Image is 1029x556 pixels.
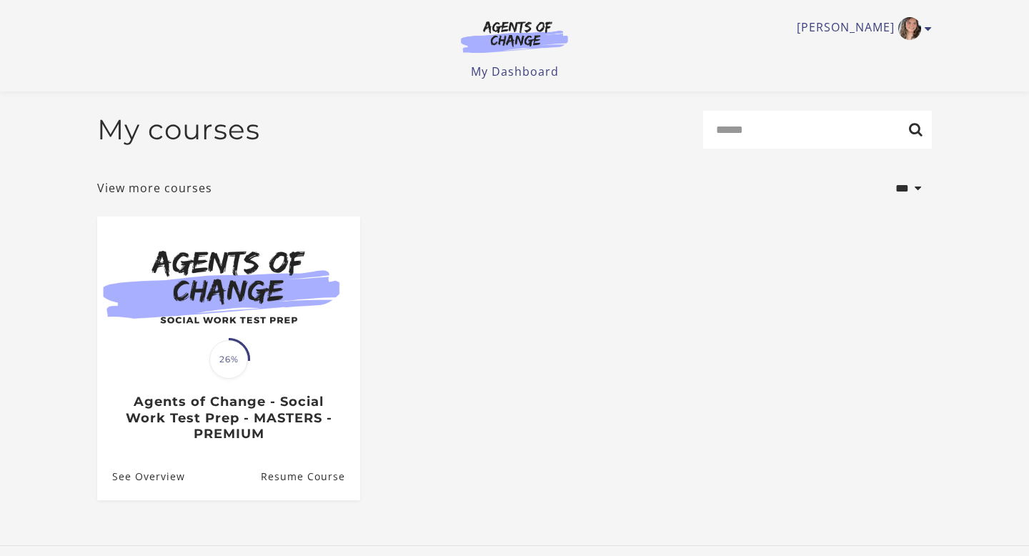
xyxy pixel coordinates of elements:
[97,453,185,500] a: Agents of Change - Social Work Test Prep - MASTERS - PREMIUM: See Overview
[112,394,344,442] h3: Agents of Change - Social Work Test Prep - MASTERS - PREMIUM
[261,453,360,500] a: Agents of Change - Social Work Test Prep - MASTERS - PREMIUM: Resume Course
[797,17,925,40] a: Toggle menu
[209,340,248,379] span: 26%
[97,113,260,147] h2: My courses
[446,20,583,53] img: Agents of Change Logo
[471,64,559,79] a: My Dashboard
[97,179,212,197] a: View more courses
